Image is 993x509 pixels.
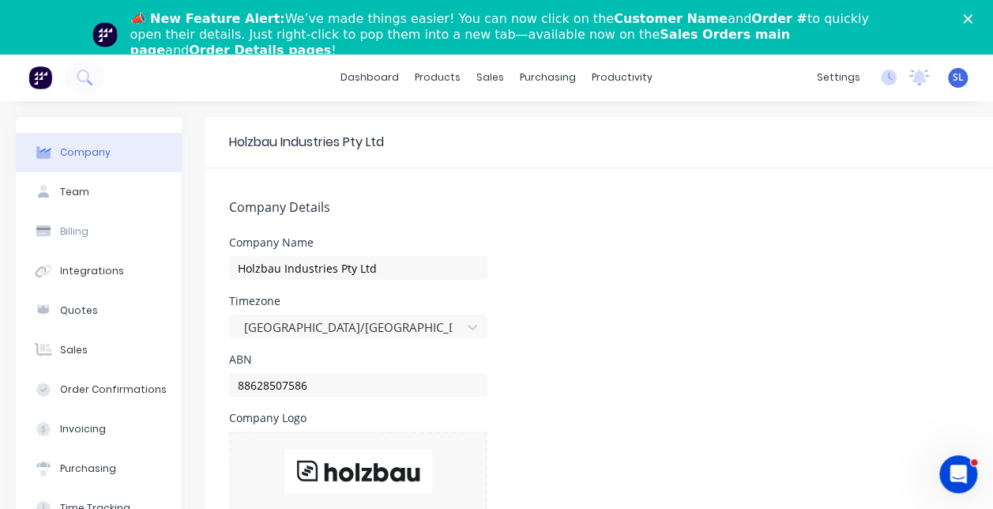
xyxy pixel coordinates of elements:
[60,264,124,278] div: Integrations
[614,11,728,26] b: Customer Name
[16,133,182,172] button: Company
[751,11,807,26] b: Order #
[809,66,868,89] div: settings
[229,237,487,248] div: Company Name
[953,70,964,85] span: SL
[16,251,182,291] button: Integrations
[512,66,584,89] div: purchasing
[130,11,876,58] div: We’ve made things easier! You can now click on the and to quickly open their details. Just right-...
[130,11,285,26] b: 📣 New Feature Alert:
[92,22,118,47] img: Profile image for Team
[407,66,468,89] div: products
[60,145,111,160] div: Company
[60,343,88,357] div: Sales
[16,370,182,409] button: Order Confirmations
[16,449,182,488] button: Purchasing
[229,413,487,424] div: Company Logo
[939,455,977,493] iframe: Intercom live chat
[16,291,182,330] button: Quotes
[60,383,167,397] div: Order Confirmations
[28,66,52,89] img: Factory
[189,43,331,58] b: Order Details pages
[60,462,116,476] div: Purchasing
[229,133,384,152] div: Holzbau Industries Pty Ltd
[16,172,182,212] button: Team
[60,224,88,239] div: Billing
[60,422,106,436] div: Invoicing
[60,304,98,318] div: Quotes
[16,330,182,370] button: Sales
[16,212,182,251] button: Billing
[229,354,487,365] div: ABN
[60,185,89,199] div: Team
[963,14,979,24] div: Close
[130,27,790,58] b: Sales Orders main page
[16,409,182,449] button: Invoicing
[468,66,512,89] div: sales
[584,66,660,89] div: productivity
[229,296,487,307] div: Timezone
[333,66,407,89] a: dashboard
